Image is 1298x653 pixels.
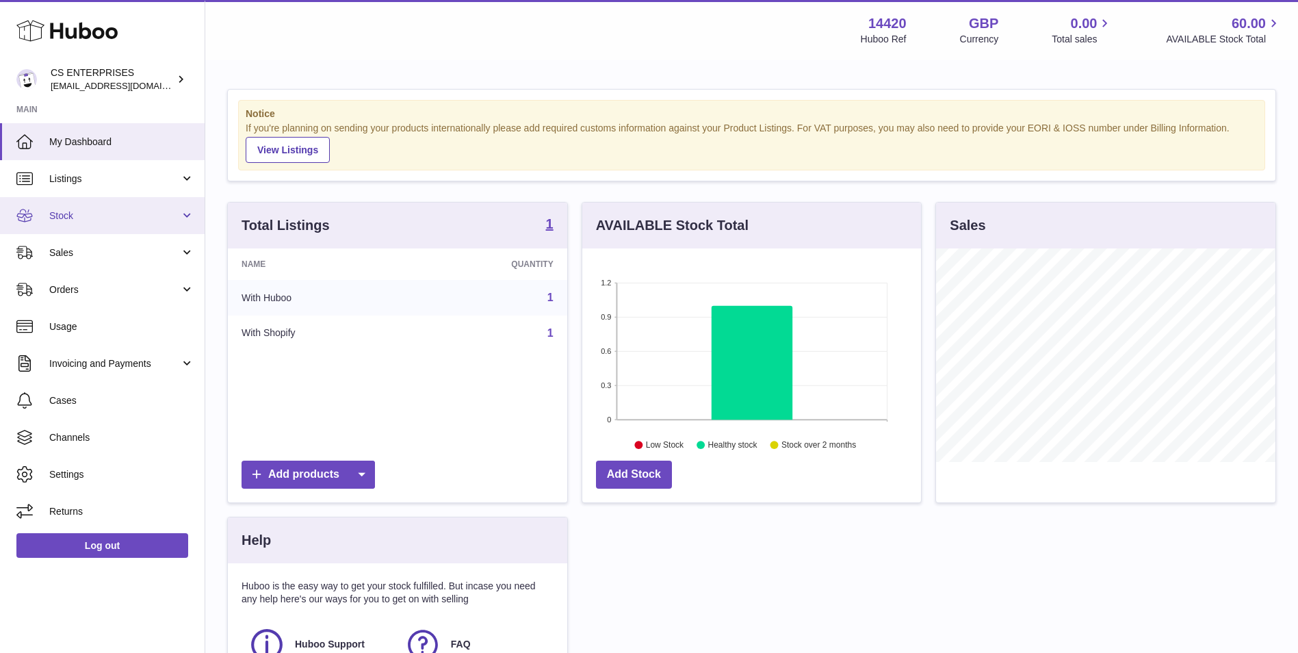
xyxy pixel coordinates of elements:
a: 1 [546,217,554,233]
span: 0.00 [1071,14,1098,33]
text: 0.3 [601,381,611,389]
text: 0.9 [601,313,611,321]
span: My Dashboard [49,136,194,149]
div: Currency [960,33,999,46]
a: 1 [547,292,554,303]
h3: Help [242,531,271,550]
text: 0.6 [601,347,611,355]
a: 0.00 Total sales [1052,14,1113,46]
a: View Listings [246,137,330,163]
span: Settings [49,468,194,481]
a: Log out [16,533,188,558]
h3: AVAILABLE Stock Total [596,216,749,235]
td: With Huboo [228,280,411,316]
div: If you're planning on sending your products internationally please add required customs informati... [246,122,1258,163]
span: [EMAIL_ADDRESS][DOMAIN_NAME] [51,80,201,91]
span: Orders [49,283,180,296]
span: Total sales [1052,33,1113,46]
text: 0 [607,415,611,424]
strong: 1 [546,217,554,231]
span: 60.00 [1232,14,1266,33]
p: Huboo is the easy way to get your stock fulfilled. But incase you need any help here's our ways f... [242,580,554,606]
span: Channels [49,431,194,444]
span: Usage [49,320,194,333]
strong: GBP [969,14,998,33]
th: Name [228,248,411,280]
span: Sales [49,246,180,259]
strong: 14420 [868,14,907,33]
a: 60.00 AVAILABLE Stock Total [1166,14,1282,46]
h3: Total Listings [242,216,330,235]
span: FAQ [451,638,471,651]
strong: Notice [246,107,1258,120]
img: internalAdmin-14420@internal.huboo.com [16,69,37,90]
a: Add products [242,461,375,489]
text: Stock over 2 months [781,440,856,450]
th: Quantity [411,248,567,280]
span: AVAILABLE Stock Total [1166,33,1282,46]
h3: Sales [950,216,985,235]
text: 1.2 [601,279,611,287]
text: Low Stock [646,440,684,450]
a: Add Stock [596,461,672,489]
span: Stock [49,209,180,222]
span: Returns [49,505,194,518]
div: Huboo Ref [861,33,907,46]
span: Invoicing and Payments [49,357,180,370]
span: Cases [49,394,194,407]
div: CS ENTERPRISES [51,66,174,92]
a: 1 [547,327,554,339]
span: Huboo Support [295,638,365,651]
td: With Shopify [228,316,411,351]
text: Healthy stock [708,440,757,450]
span: Listings [49,172,180,185]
